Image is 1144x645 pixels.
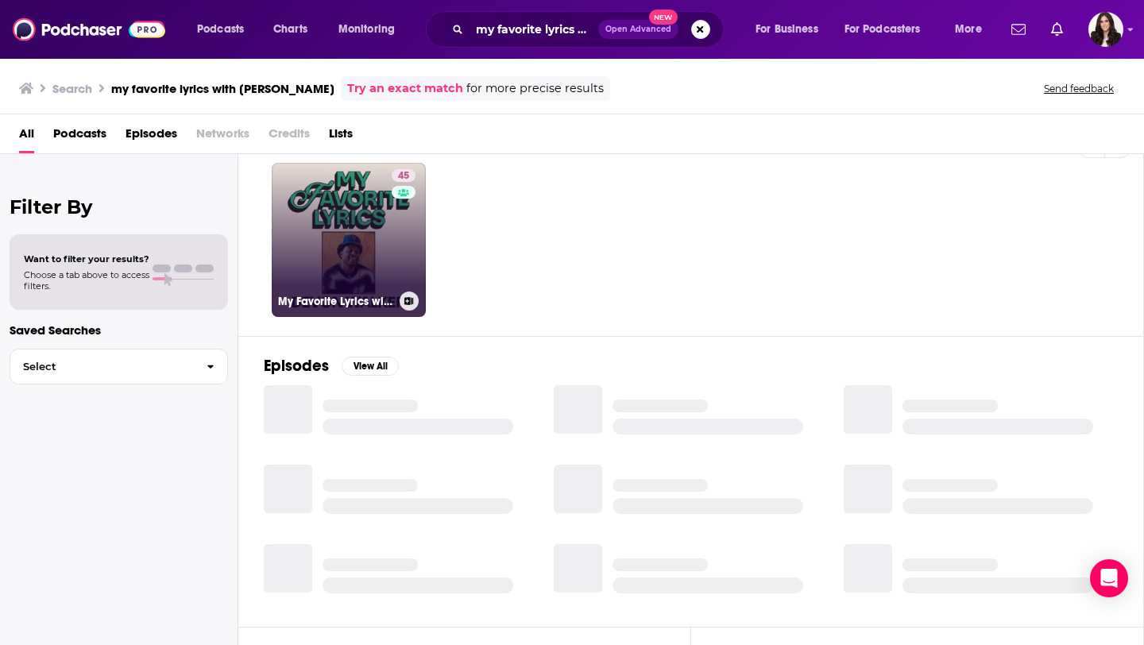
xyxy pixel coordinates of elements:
a: Show notifications dropdown [1045,16,1069,43]
h2: Episodes [264,356,329,376]
img: Podchaser - Follow, Share and Rate Podcasts [13,14,165,44]
button: View All [342,357,399,376]
button: Show profile menu [1088,12,1123,47]
a: Episodes [126,121,177,153]
img: User Profile [1088,12,1123,47]
div: Search podcasts, credits, & more... [441,11,739,48]
button: open menu [186,17,265,42]
span: Open Advanced [605,25,671,33]
a: EpisodesView All [264,356,399,376]
p: Saved Searches [10,322,228,338]
a: Show notifications dropdown [1005,16,1032,43]
button: open menu [944,17,1002,42]
input: Search podcasts, credits, & more... [470,17,598,42]
button: Send feedback [1039,82,1119,95]
a: Charts [263,17,317,42]
span: Logged in as RebeccaShapiro [1088,12,1123,47]
button: open menu [327,17,415,42]
a: Try an exact match [347,79,463,98]
span: Want to filter your results? [24,253,149,265]
button: Select [10,349,228,384]
a: 45 [392,169,415,182]
span: for more precise results [466,79,604,98]
div: Open Intercom Messenger [1090,559,1128,597]
span: For Podcasters [844,18,921,41]
a: Lists [329,121,353,153]
h2: Filter By [10,195,228,218]
button: open menu [744,17,838,42]
h3: Search [52,81,92,96]
span: New [649,10,678,25]
span: Select [10,361,194,372]
span: For Business [756,18,818,41]
button: Open AdvancedNew [598,20,678,39]
span: Podcasts [197,18,244,41]
span: 45 [398,168,409,184]
a: All [19,121,34,153]
h3: my favorite lyrics with [PERSON_NAME] [111,81,334,96]
span: Networks [196,121,249,153]
span: More [955,18,982,41]
span: Credits [269,121,310,153]
h3: My Favorite Lyrics with [PERSON_NAME] [278,295,393,308]
a: 45My Favorite Lyrics with [PERSON_NAME] [272,163,426,317]
a: Podcasts [53,121,106,153]
span: Charts [273,18,307,41]
button: open menu [834,17,944,42]
span: Monitoring [338,18,395,41]
span: Choose a tab above to access filters. [24,269,149,292]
